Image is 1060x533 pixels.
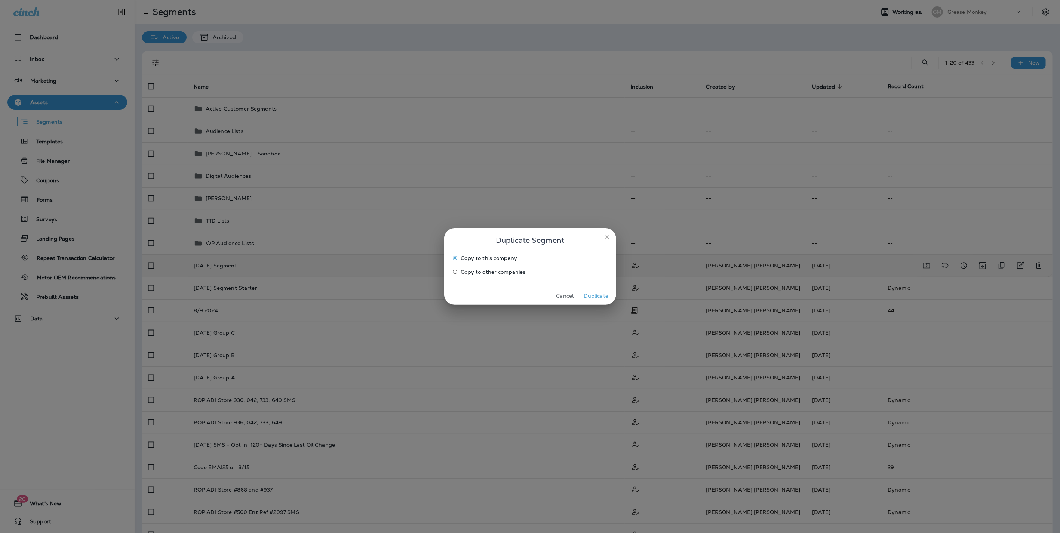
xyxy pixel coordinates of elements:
button: close [601,231,613,243]
span: Duplicate Segment [496,234,564,246]
button: Cancel [551,290,579,302]
span: Copy to this company [461,255,517,261]
button: Duplicate [582,290,610,302]
span: Copy to other companies [461,269,526,275]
